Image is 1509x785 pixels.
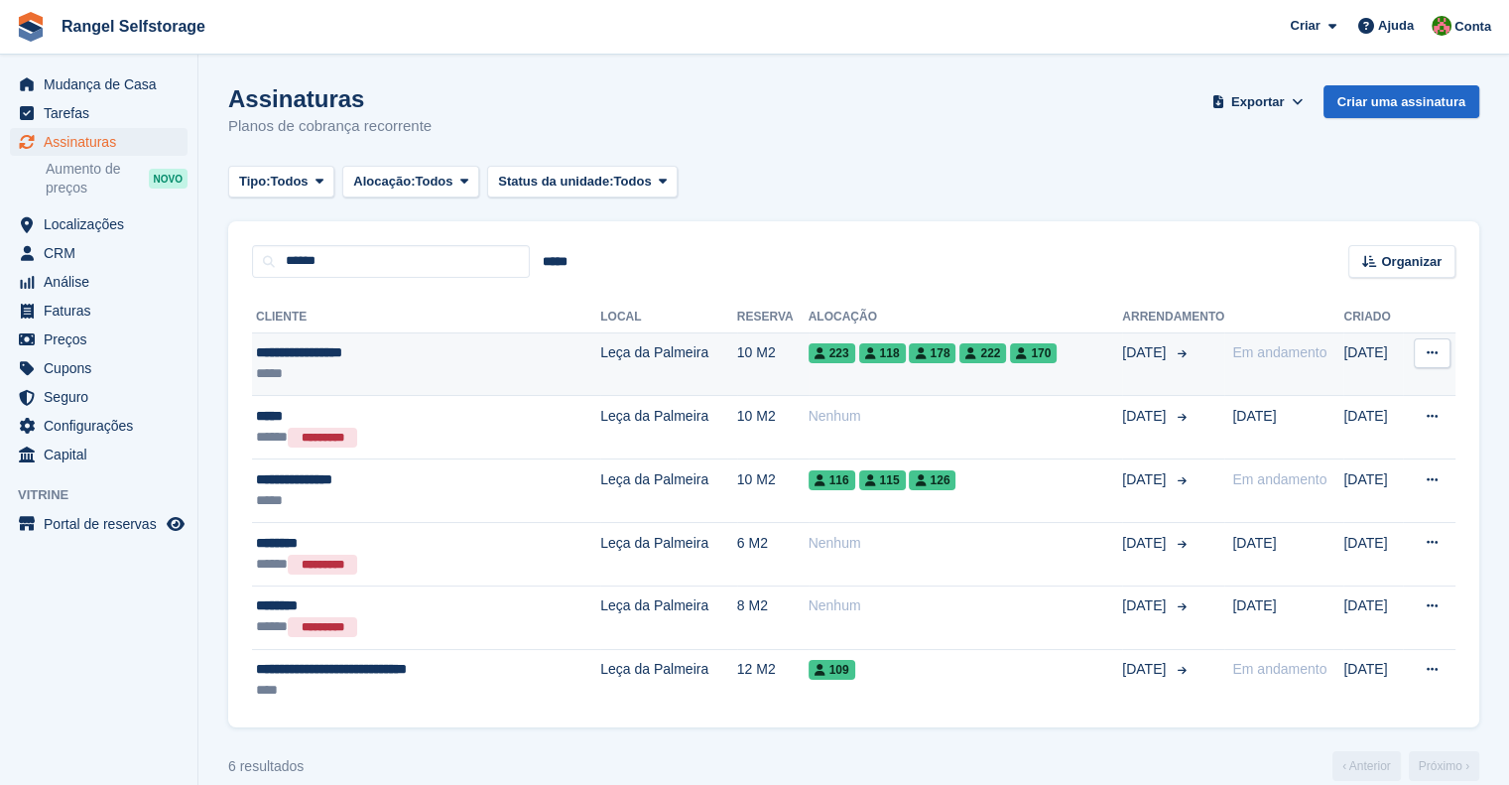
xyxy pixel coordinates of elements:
span: Organizar [1381,252,1442,272]
a: Criar uma assinatura [1323,85,1479,118]
div: Nenhum [809,406,1123,427]
span: Tarefas [44,99,163,127]
span: [DATE] [1232,535,1276,551]
td: Leça da Palmeira [600,459,737,523]
span: Tipo: [239,172,271,192]
span: Conta [1454,17,1491,37]
span: [DATE] [1232,597,1276,613]
a: Anterior [1332,751,1401,781]
td: 10 M2 [737,459,809,523]
span: Configurações [44,412,163,440]
span: Todos [415,172,452,192]
span: Preços [44,326,163,353]
a: Rangel Selfstorage [54,10,213,43]
span: 116 [809,470,855,490]
span: 118 [859,343,906,363]
span: Análise [44,268,163,296]
div: 6 resultados [228,756,304,777]
a: Loja de pré-visualização [164,512,188,536]
td: Leça da Palmeira [600,649,737,712]
div: NOVO [149,169,188,189]
th: Arrendamento [1122,302,1224,333]
span: Em andamento [1232,344,1326,360]
td: 10 M2 [737,332,809,396]
td: Leça da Palmeira [600,522,737,586]
a: menu [10,412,188,440]
h1: Assinaturas [228,85,432,112]
td: [DATE] [1343,459,1403,523]
button: Status da unidade: Todos [487,166,678,198]
img: stora-icon-8386f47178a22dfd0bd8f6a31ec36ba5ce8667c1dd55bd0f319d3a0aa187defe.svg [16,12,46,42]
a: menu [10,70,188,98]
button: Exportar [1208,85,1308,118]
span: 223 [809,343,855,363]
td: 6 M2 [737,522,809,586]
span: [DATE] [1232,408,1276,424]
a: menu [10,239,188,267]
span: Em andamento [1232,471,1326,487]
a: menu [10,354,188,382]
td: [DATE] [1343,649,1403,712]
span: 222 [959,343,1006,363]
span: Criar [1290,16,1320,36]
span: Portal de reservas [44,510,163,538]
th: Cliente [252,302,600,333]
a: menu [10,326,188,353]
th: Alocação [809,302,1123,333]
a: menu [10,128,188,156]
span: [DATE] [1122,406,1170,427]
span: CRM [44,239,163,267]
td: 10 M2 [737,396,809,459]
a: menu [10,99,188,127]
span: Faturas [44,297,163,325]
th: Local [600,302,737,333]
a: menu [10,383,188,411]
button: Tipo: Todos [228,166,334,198]
span: [DATE] [1122,469,1170,490]
span: Em andamento [1232,661,1326,677]
span: 178 [909,343,955,363]
a: Aumento de preços NOVO [46,159,188,198]
span: Assinaturas [44,128,163,156]
span: Ajuda [1378,16,1414,36]
a: menu [10,210,188,238]
span: Vitrine [18,485,197,505]
span: [DATE] [1122,595,1170,616]
a: menu [10,268,188,296]
a: menu [10,441,188,468]
span: Exportar [1231,92,1284,112]
nav: Page [1328,751,1483,781]
span: Mudança de Casa [44,70,163,98]
img: Nuno Couto [1432,16,1451,36]
span: Todos [614,172,652,192]
a: Próximo [1409,751,1479,781]
td: Leça da Palmeira [600,396,737,459]
span: Cupons [44,354,163,382]
span: Status da unidade: [498,172,613,192]
td: [DATE] [1343,332,1403,396]
span: Localizações [44,210,163,238]
td: [DATE] [1343,396,1403,459]
button: Alocação: Todos [342,166,479,198]
td: Leça da Palmeira [600,586,737,649]
span: Todos [271,172,309,192]
span: Capital [44,441,163,468]
div: Nenhum [809,595,1123,616]
span: [DATE] [1122,533,1170,554]
a: menu [10,510,188,538]
span: Seguro [44,383,163,411]
span: 115 [859,470,906,490]
span: 170 [1010,343,1057,363]
td: [DATE] [1343,586,1403,649]
td: Leça da Palmeira [600,332,737,396]
td: 12 M2 [737,649,809,712]
td: [DATE] [1343,522,1403,586]
div: Nenhum [809,533,1123,554]
td: 8 M2 [737,586,809,649]
span: Alocação: [353,172,415,192]
a: menu [10,297,188,325]
p: Planos de cobrança recorrente [228,115,432,138]
span: [DATE] [1122,659,1170,680]
span: 126 [909,470,955,490]
span: [DATE] [1122,342,1170,363]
